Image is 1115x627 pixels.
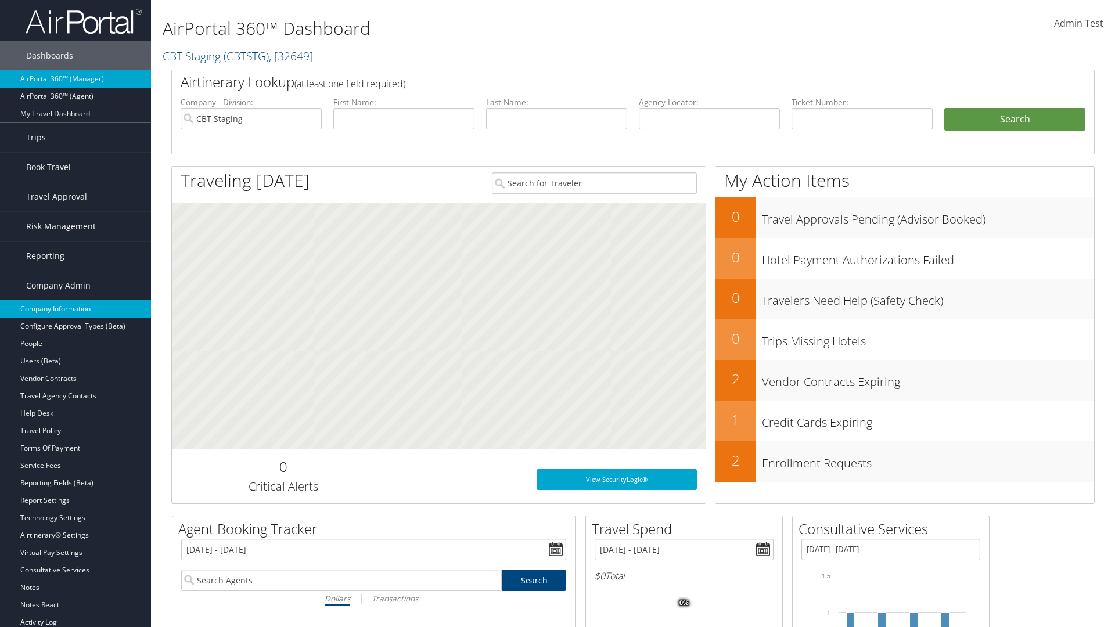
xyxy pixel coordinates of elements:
a: Search [502,570,567,591]
span: Book Travel [26,153,71,182]
img: airportal-logo.png [26,8,142,35]
span: (at least one field required) [294,77,405,90]
span: , [ 32649 ] [269,48,313,64]
h2: 2 [715,451,756,470]
a: Admin Test [1054,6,1103,42]
tspan: 1.5 [822,572,830,579]
a: 0Travel Approvals Pending (Advisor Booked) [715,197,1094,238]
h3: Critical Alerts [181,478,386,495]
span: Company Admin [26,271,91,300]
a: 1Credit Cards Expiring [715,401,1094,441]
label: Ticket Number: [792,96,933,108]
a: 0Hotel Payment Authorizations Failed [715,238,1094,279]
h2: 2 [715,369,756,389]
h1: AirPortal 360™ Dashboard [163,16,790,41]
h3: Enrollment Requests [762,449,1094,471]
h2: 0 [715,207,756,226]
input: Search Agents [181,570,502,591]
tspan: 0% [679,600,689,607]
span: Dashboards [26,41,73,70]
label: Agency Locator: [639,96,780,108]
h2: Airtinerary Lookup [181,72,1009,92]
h2: Consultative Services [799,519,989,539]
a: 0Trips Missing Hotels [715,319,1094,360]
div: | [181,591,566,606]
a: View SecurityLogic® [537,469,697,490]
h3: Trips Missing Hotels [762,327,1094,349]
i: Dollars [325,593,350,604]
h3: Travelers Need Help (Safety Check) [762,287,1094,309]
span: $0 [595,570,605,582]
h3: Hotel Payment Authorizations Failed [762,246,1094,268]
i: Transactions [372,593,418,604]
a: 2Enrollment Requests [715,441,1094,482]
a: 2Vendor Contracts Expiring [715,360,1094,401]
span: ( CBTSTG ) [224,48,269,64]
label: Company - Division: [181,96,322,108]
h6: Total [595,570,774,582]
span: Risk Management [26,212,96,241]
button: Search [944,108,1085,131]
label: Last Name: [486,96,627,108]
h2: 1 [715,410,756,430]
span: Admin Test [1054,17,1103,30]
tspan: 1 [827,610,830,617]
a: CBT Staging [163,48,313,64]
h2: Agent Booking Tracker [178,519,575,539]
a: 0Travelers Need Help (Safety Check) [715,279,1094,319]
h2: 0 [181,457,386,477]
h2: Travel Spend [592,519,782,539]
h3: Travel Approvals Pending (Advisor Booked) [762,206,1094,228]
label: First Name: [333,96,474,108]
h1: Traveling [DATE] [181,168,310,193]
span: Trips [26,123,46,152]
span: Travel Approval [26,182,87,211]
h2: 0 [715,247,756,267]
h3: Vendor Contracts Expiring [762,368,1094,390]
h2: 0 [715,288,756,308]
h2: 0 [715,329,756,348]
h1: My Action Items [715,168,1094,193]
input: Search for Traveler [492,172,697,194]
h3: Credit Cards Expiring [762,409,1094,431]
span: Reporting [26,242,64,271]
